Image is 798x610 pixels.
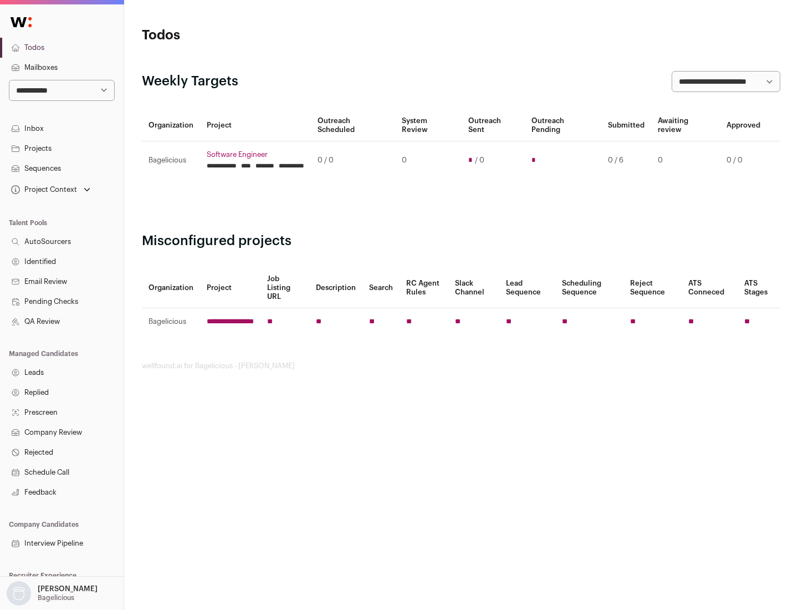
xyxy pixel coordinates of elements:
th: Organization [142,110,200,141]
td: 0 / 6 [601,141,651,180]
th: Scheduling Sequence [555,268,623,308]
th: Reject Sequence [623,268,682,308]
th: Awaiting review [651,110,720,141]
th: Slack Channel [448,268,499,308]
td: 0 [395,141,461,180]
th: Submitted [601,110,651,141]
th: Job Listing URL [260,268,309,308]
th: Lead Sequence [499,268,555,308]
th: Organization [142,268,200,308]
span: / 0 [475,156,484,165]
td: 0 / 0 [311,141,395,180]
th: System Review [395,110,461,141]
img: nopic.png [7,581,31,606]
p: [PERSON_NAME] [38,584,98,593]
td: Bagelicious [142,308,200,335]
th: Description [309,268,362,308]
th: Outreach Sent [462,110,525,141]
a: Software Engineer [207,150,304,159]
button: Open dropdown [4,581,100,606]
h2: Weekly Targets [142,73,238,90]
td: Bagelicious [142,141,200,180]
p: Bagelicious [38,593,74,602]
h1: Todos [142,27,355,44]
th: Project [200,268,260,308]
th: Outreach Scheduled [311,110,395,141]
th: Search [362,268,400,308]
h2: Misconfigured projects [142,232,780,250]
th: Project [200,110,311,141]
th: ATS Stages [738,268,780,308]
img: Wellfound [4,11,38,33]
th: ATS Conneced [682,268,737,308]
footer: wellfound:ai for Bagelicious - [PERSON_NAME] [142,362,780,370]
div: Project Context [9,185,77,194]
button: Open dropdown [9,182,93,197]
th: RC Agent Rules [400,268,448,308]
td: 0 [651,141,720,180]
th: Outreach Pending [525,110,601,141]
td: 0 / 0 [720,141,767,180]
th: Approved [720,110,767,141]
